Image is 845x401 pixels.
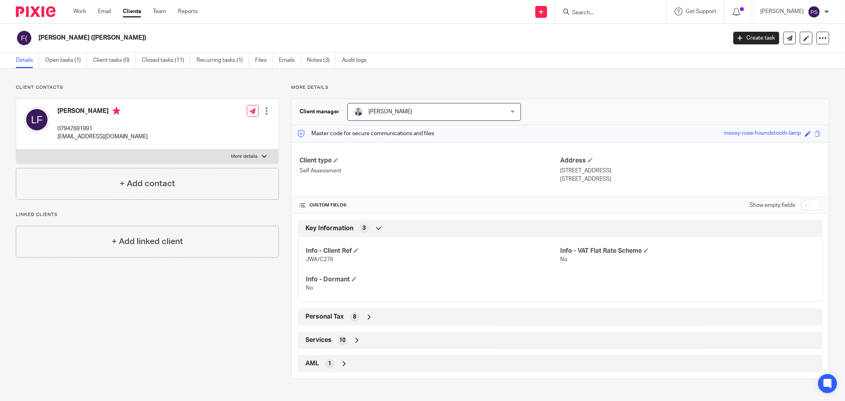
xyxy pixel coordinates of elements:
[560,257,567,262] span: No
[112,235,183,248] h4: + Add linked client
[339,336,345,344] span: 10
[178,8,198,15] a: Reports
[16,30,32,46] img: svg%3E
[98,8,111,15] a: Email
[299,202,560,208] h4: CUSTOM FIELDS
[307,53,336,68] a: Notes (3)
[16,53,39,68] a: Details
[560,167,821,175] p: [STREET_ADDRESS]
[305,224,353,233] span: Key Information
[16,84,279,91] p: Client contacts
[353,313,356,321] span: 8
[328,360,331,368] span: 1
[57,107,148,117] h4: [PERSON_NAME]
[342,53,372,68] a: Audit logs
[733,32,779,44] a: Create task
[123,8,141,15] a: Clients
[57,133,148,141] p: [EMAIL_ADDRESS][DOMAIN_NAME]
[93,53,136,68] a: Client tasks (0)
[560,157,821,165] h4: Address
[750,201,795,209] label: Show empty fields
[760,8,804,15] p: [PERSON_NAME]
[306,247,560,255] h4: Info - Client Ref
[196,53,249,68] a: Recurring tasks (1)
[299,157,560,165] h4: Client type
[305,336,332,344] span: Services
[291,84,829,91] p: More details
[306,257,333,262] span: JWA/C276
[45,53,87,68] a: Open tasks (1)
[255,53,273,68] a: Files
[73,8,86,15] a: Work
[686,9,716,14] span: Get Support
[16,212,279,218] p: Linked clients
[560,175,821,183] p: [STREET_ADDRESS]
[299,167,560,175] p: Self Assessment
[354,107,363,116] img: LinkedIn%20Profile.jpeg
[231,153,258,160] p: More details
[57,125,148,133] p: 07947691991
[571,10,643,17] input: Search
[305,359,319,368] span: AML
[298,130,434,137] p: Master code for secure communications and files
[724,129,801,138] div: messy-rose-houndstooth-lamp
[24,107,50,132] img: svg%3E
[306,275,560,284] h4: Info - Dormant
[38,34,585,42] h2: [PERSON_NAME] ([PERSON_NAME])
[120,178,175,190] h4: + Add contact
[362,224,366,232] span: 3
[808,6,820,18] img: svg%3E
[113,107,120,115] i: Primary
[299,108,340,116] h3: Client manager
[560,247,814,255] h4: Info - VAT Flat Rate Scheme
[305,313,344,321] span: Personal Tax
[142,53,191,68] a: Closed tasks (11)
[16,6,55,17] img: Pixie
[306,285,313,291] span: No
[368,109,412,115] span: [PERSON_NAME]
[279,53,301,68] a: Emails
[153,8,166,15] a: Team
